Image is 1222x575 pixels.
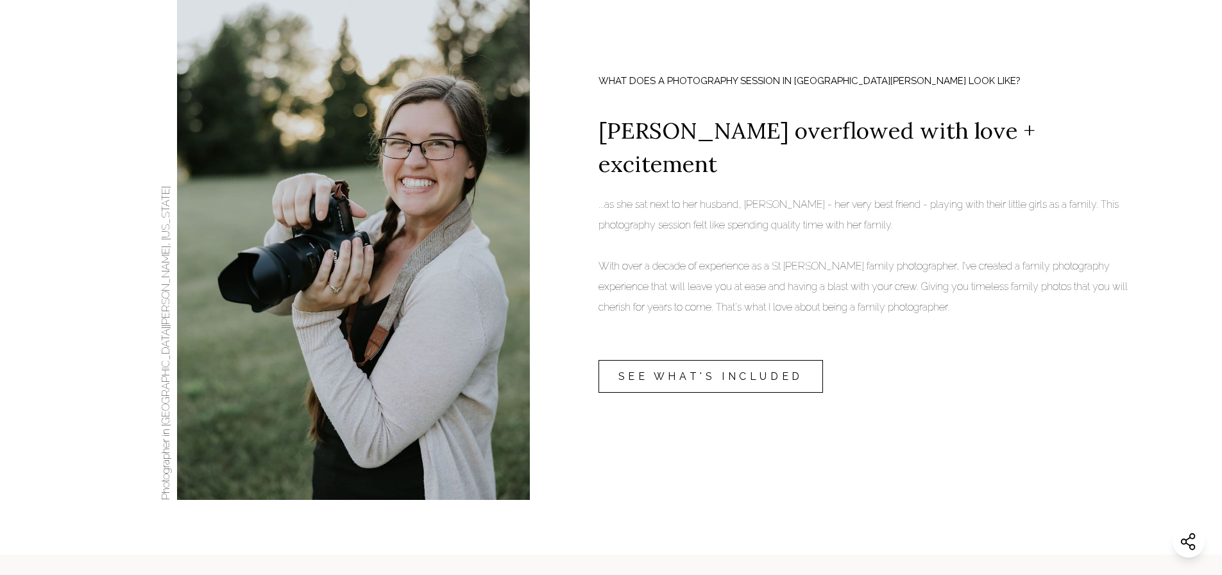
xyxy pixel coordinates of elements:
h3: [PERSON_NAME] overflowed with love + excitement [598,114,1130,182]
h2: WHAT DOES A PHOTOGRAPHY SESSION IN [GEOGRAPHIC_DATA][PERSON_NAME] LOOK LIKE? [598,74,1130,89]
a: SEE WHAT'S INCLUDED [598,360,823,393]
p: With over a decade of experience as a St [PERSON_NAME] family photographer, I’ve created a family... [598,256,1130,318]
button: Share this website [1173,526,1205,558]
p: ...as she sat next to her husband, [PERSON_NAME] - her very best friend - playing with their litt... [598,194,1130,236]
p: Photographer in [GEOGRAPHIC_DATA][PERSON_NAME], [US_STATE] [94,186,174,500]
